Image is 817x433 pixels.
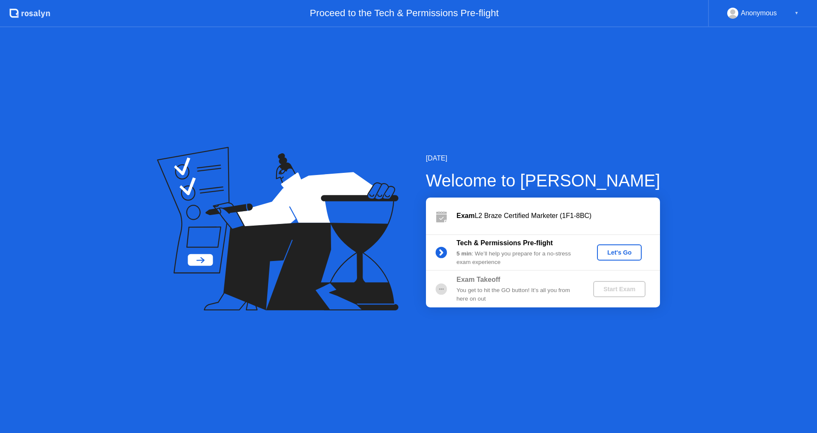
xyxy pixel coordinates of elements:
div: Welcome to [PERSON_NAME] [426,168,660,193]
div: [DATE] [426,153,660,163]
div: : We’ll help you prepare for a no-stress exam experience [457,249,579,267]
div: Let's Go [600,249,638,256]
div: ▼ [794,8,799,19]
button: Let's Go [597,244,642,261]
b: Exam Takeoff [457,276,500,283]
button: Start Exam [593,281,646,297]
b: Tech & Permissions Pre-flight [457,239,553,247]
div: L2 Braze Certified Marketer (1F1-8BC) [457,211,660,221]
div: You get to hit the GO button! It’s all you from here on out [457,286,579,304]
b: Exam [457,212,475,219]
b: 5 min [457,250,472,257]
div: Start Exam [597,286,642,292]
div: Anonymous [741,8,777,19]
